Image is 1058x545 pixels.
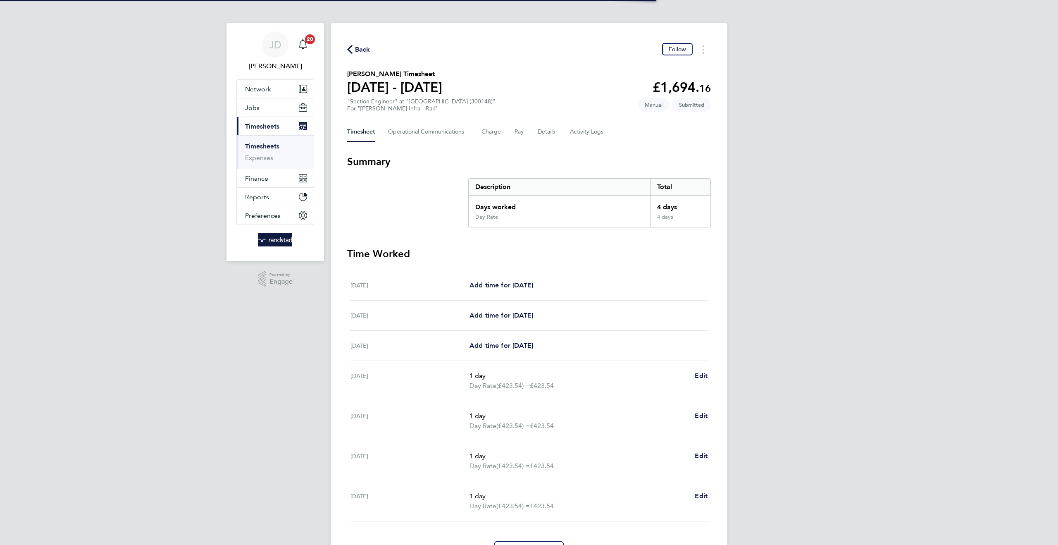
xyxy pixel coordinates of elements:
span: Day Rate [469,381,496,391]
button: Preferences [237,206,314,225]
nav: Main navigation [226,23,324,261]
p: 1 day [469,451,688,461]
a: Powered byEngage [258,271,293,287]
span: Add time for [DATE] [469,281,533,289]
div: [DATE] [350,341,469,351]
div: [DATE] [350,491,469,511]
div: 4 days [650,214,710,227]
button: Follow [662,43,693,55]
span: Day Rate [469,461,496,471]
button: Pay [515,122,524,142]
div: "Section Engineer" at "[GEOGRAPHIC_DATA] (300148)" [347,98,496,112]
div: [DATE] [350,311,469,320]
a: Go to home page [236,233,314,246]
div: Total [650,179,710,195]
span: (£423.54) = [496,382,530,390]
div: Timesheets [237,135,314,169]
button: Activity Logs [570,122,605,142]
img: randstad-logo-retina.png [258,233,293,246]
span: £423.54 [530,422,554,430]
button: Jobs [237,98,314,117]
div: [DATE] [350,280,469,290]
a: Expenses [245,154,273,162]
button: Network [237,80,314,98]
button: Finance [237,169,314,187]
span: £423.54 [530,462,554,470]
span: Jobs [245,104,260,112]
span: (£423.54) = [496,462,530,470]
p: 1 day [469,411,688,421]
span: Reports [245,193,269,201]
div: 4 days [650,196,710,214]
div: [DATE] [350,411,469,431]
p: 1 day [469,491,688,501]
span: £423.54 [530,382,554,390]
div: Description [469,179,650,195]
span: Finance [245,174,268,182]
span: Edit [695,412,708,420]
span: This timesheet is Submitted. [672,98,711,112]
span: Add time for [DATE] [469,342,533,349]
a: Add time for [DATE] [469,341,533,351]
span: James Deegan [236,61,314,71]
a: Edit [695,411,708,421]
div: Day Rate [475,214,498,220]
span: Timesheets [245,122,279,130]
a: Edit [695,491,708,501]
a: JD[PERSON_NAME] [236,31,314,71]
span: Back [355,45,370,55]
span: Edit [695,492,708,500]
div: [DATE] [350,451,469,471]
a: Add time for [DATE] [469,311,533,320]
button: Reports [237,188,314,206]
h3: Time Worked [347,247,711,261]
a: 20 [295,31,311,58]
button: Operational Communications [388,122,468,142]
app-decimal: £1,694. [653,79,711,95]
span: (£423.54) = [496,502,530,510]
span: Network [245,85,271,93]
button: Charge [481,122,501,142]
span: £423.54 [530,502,554,510]
div: Summary [468,178,711,227]
span: Edit [695,372,708,380]
span: This timesheet was manually created. [638,98,669,112]
h2: [PERSON_NAME] Timesheet [347,69,442,79]
div: For "[PERSON_NAME] Infra - Rail" [347,105,496,112]
div: [DATE] [350,371,469,391]
button: Back [347,44,370,55]
span: Preferences [245,212,281,220]
span: Day Rate [469,501,496,511]
span: Day Rate [469,421,496,431]
h1: [DATE] - [DATE] [347,79,442,96]
span: Follow [669,45,686,53]
p: 1 day [469,371,688,381]
span: Powered by [269,271,293,278]
a: Add time for [DATE] [469,280,533,290]
span: Edit [695,452,708,460]
span: 20 [305,34,315,44]
span: 16 [699,82,711,94]
button: Timesheets Menu [696,43,711,56]
button: Timesheets [237,117,314,135]
h3: Summary [347,155,711,168]
div: Days worked [469,196,650,214]
span: Add time for [DATE] [469,311,533,319]
button: Timesheet [347,122,375,142]
span: Engage [269,278,293,285]
a: Edit [695,451,708,461]
span: (£423.54) = [496,422,530,430]
a: Edit [695,371,708,381]
span: JD [269,39,281,50]
button: Details [538,122,557,142]
a: Timesheets [245,142,279,150]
